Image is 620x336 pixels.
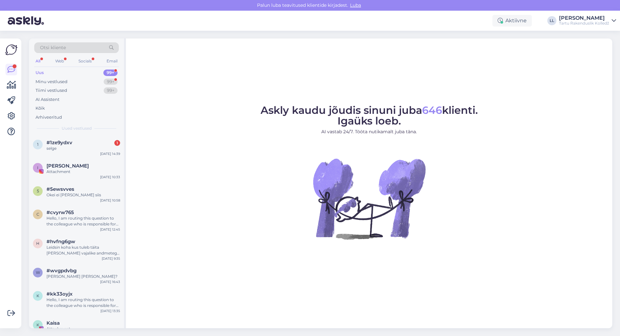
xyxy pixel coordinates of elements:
span: K [36,322,39,327]
div: [DATE] 10:33 [100,175,120,179]
div: Email [105,57,119,65]
div: [DATE] 13:35 [100,309,120,313]
div: Attachment [46,169,120,175]
span: #cvyrw765 [46,210,74,215]
div: 99+ [103,70,118,76]
span: Luba [348,2,363,8]
div: Okei ei [PERSON_NAME] siis [46,192,120,198]
div: 99+ [104,79,118,85]
div: [DATE] 9:35 [102,256,120,261]
span: #hvfng6gw [46,239,75,244]
span: Otsi kliente [40,44,66,51]
div: [PERSON_NAME] [559,16,609,21]
div: AI Assistent [36,96,59,103]
span: Uued vestlused [62,125,92,131]
div: [DATE] 16:43 [100,279,120,284]
div: Hello, I am routing this question to the colleague who is responsible for this topic. The reply m... [46,297,120,309]
div: 1 [114,140,120,146]
div: All [34,57,42,65]
span: 5 [37,189,39,193]
span: Askly kaudu jõudis sinuni juba klienti. Igaüks loeb. [261,104,478,127]
span: #1ze9ydxv [46,140,72,146]
span: #5ewsvves [46,186,74,192]
img: Askly Logo [5,44,17,56]
div: Uus [36,70,44,76]
div: 99+ [104,87,118,94]
span: Ismail Mirzojev [46,163,89,169]
div: [DATE] 10:58 [100,198,120,203]
span: 1 [37,142,38,147]
div: Kõik [36,105,45,112]
span: #wvgpdvbg [46,268,77,274]
div: Arhiveeritud [36,114,62,121]
div: Minu vestlused [36,79,67,85]
span: I [37,165,38,170]
span: k [36,293,39,298]
span: w [36,270,40,275]
div: [DATE] 14:39 [100,151,120,156]
div: Attachment [46,326,120,332]
div: [DATE] 12:45 [100,227,120,232]
div: Web [54,57,65,65]
span: 646 [422,104,442,116]
div: LL [547,16,556,25]
div: Tiimi vestlused [36,87,67,94]
span: c [36,212,39,217]
span: h [36,241,39,246]
a: [PERSON_NAME]Tartu Rakenduslik Kolledž [559,16,616,26]
span: #kk33oyjx [46,291,73,297]
div: Aktiivne [492,15,532,27]
p: AI vastab 24/7. Tööta nutikamalt juba täna. [261,128,478,135]
div: selge [46,146,120,151]
div: Socials [77,57,93,65]
div: Tartu Rakenduslik Kolledž [559,21,609,26]
img: No Chat active [311,140,427,257]
div: [PERSON_NAME] [PERSON_NAME]? [46,274,120,279]
span: Kaisa [46,320,60,326]
div: Leidsin koha kus tuleb täita [PERSON_NAME] vajalike andmetega, et saaks siseveebiga liituda [46,244,120,256]
div: Hello, I am routing this question to the colleague who is responsible for this topic. The reply m... [46,215,120,227]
